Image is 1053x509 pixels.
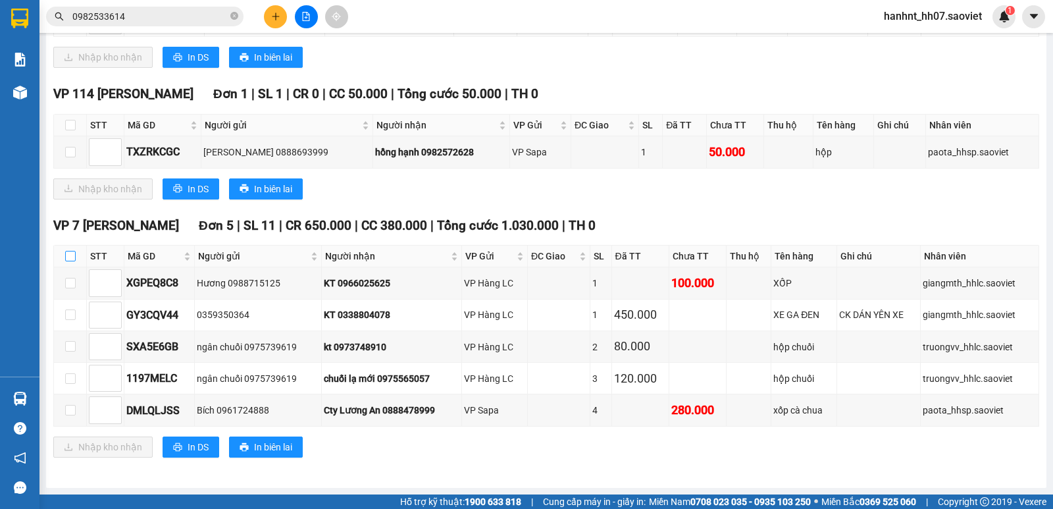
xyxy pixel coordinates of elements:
span: TH 0 [569,218,596,233]
span: | [505,86,508,101]
span: ĐC Giao [531,249,577,263]
td: XGPEQ8C8 [124,267,195,299]
span: SL 11 [244,218,276,233]
span: VP 7 [PERSON_NAME] [53,218,179,233]
th: SL [639,115,663,136]
span: printer [240,53,249,63]
div: 3 [592,371,609,386]
span: printer [173,53,182,63]
button: plus [264,5,287,28]
th: Đã TT [663,115,706,136]
span: Hỗ trợ kỹ thuật: [400,495,521,509]
th: Ghi chú [837,246,921,267]
span: Người gửi [198,249,308,263]
div: VP Sapa [464,403,525,417]
img: warehouse-icon [13,86,27,99]
img: warehouse-icon [13,392,27,406]
span: VP Gửi [465,249,514,263]
button: printerIn DS [163,437,219,458]
td: VP Hàng LC [462,300,528,331]
button: downloadNhập kho nhận [53,47,153,68]
div: 80.000 [614,337,667,356]
img: icon-new-feature [998,11,1010,22]
div: VP Hàng LC [464,340,525,354]
th: Thu hộ [727,246,771,267]
div: 1197MELC [126,370,192,387]
span: | [322,86,326,101]
td: VP Sapa [462,394,528,426]
div: 280.000 [671,401,724,419]
th: Nhân viên [926,115,1039,136]
span: Miền Bắc [821,495,916,509]
span: notification [14,452,26,464]
td: VP Hàng LC [462,363,528,394]
span: Tổng cước 50.000 [398,86,501,101]
span: SL 1 [258,86,283,101]
span: In biên lai [254,440,292,454]
sup: 1 [1006,6,1015,15]
span: plus [271,12,280,21]
span: search [55,12,64,21]
div: truongvv_hhlc.saoviet [923,340,1037,354]
div: Bích 0961724888 [197,403,319,417]
div: TXZRKCGC [126,144,199,160]
button: printerIn biên lai [229,178,303,200]
div: truongvv_hhlc.saoviet [923,371,1037,386]
span: In DS [188,182,209,196]
div: giangmth_hhlc.saoviet [923,308,1037,322]
div: KT 0966025625 [324,276,460,290]
div: 1 [592,308,609,322]
span: Mã GD [128,118,188,132]
span: | [430,218,434,233]
th: SL [590,246,612,267]
img: solution-icon [13,53,27,67]
div: kt 0973748910 [324,340,460,354]
strong: 0369 525 060 [860,496,916,507]
span: Đơn 1 [213,86,248,101]
span: Đơn 5 [199,218,234,233]
div: Hương 0988715125 [197,276,319,290]
span: Tổng cước 1.030.000 [437,218,559,233]
span: VP Gửi [513,118,557,132]
span: | [355,218,358,233]
span: | [562,218,565,233]
td: DMLQLJSS [124,394,195,426]
span: close-circle [230,11,238,23]
div: 120.000 [614,369,667,388]
div: giangmth_hhlc.saoviet [923,276,1037,290]
img: logo-vxr [11,9,28,28]
div: hồng hạnh 0982572628 [375,145,507,159]
span: printer [240,442,249,453]
div: paota_hhsp.saoviet [928,145,1037,159]
span: aim [332,12,341,21]
th: Ghi chú [874,115,925,136]
span: file-add [301,12,311,21]
span: In DS [188,50,209,65]
div: 1 [592,276,609,290]
div: 2 [592,340,609,354]
div: 450.000 [614,306,667,324]
div: 0359350364 [197,308,319,322]
div: SXA5E6GB [126,338,192,355]
span: 1 [1008,6,1012,15]
div: VP Hàng LC [464,371,525,386]
div: ngân chuối 0975739619 [197,340,319,354]
span: CC 380.000 [361,218,427,233]
td: VP Sapa [510,136,571,168]
span: In biên lai [254,182,292,196]
span: question-circle [14,422,26,435]
div: KT 0338804078 [324,308,460,322]
span: | [531,495,533,509]
div: CK DÁN YÊN XE [839,308,918,322]
div: [PERSON_NAME] 0888693999 [203,145,371,159]
button: printerIn biên lai [229,47,303,68]
div: hộp chuối [773,371,835,386]
span: In DS [188,440,209,454]
button: printerIn biên lai [229,437,303,458]
div: VP Hàng LC [464,276,525,290]
span: Mã GD [128,249,181,263]
th: Chưa TT [707,115,765,136]
th: Thu hộ [764,115,813,136]
span: printer [240,184,249,194]
div: GY3CQV44 [126,307,192,323]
